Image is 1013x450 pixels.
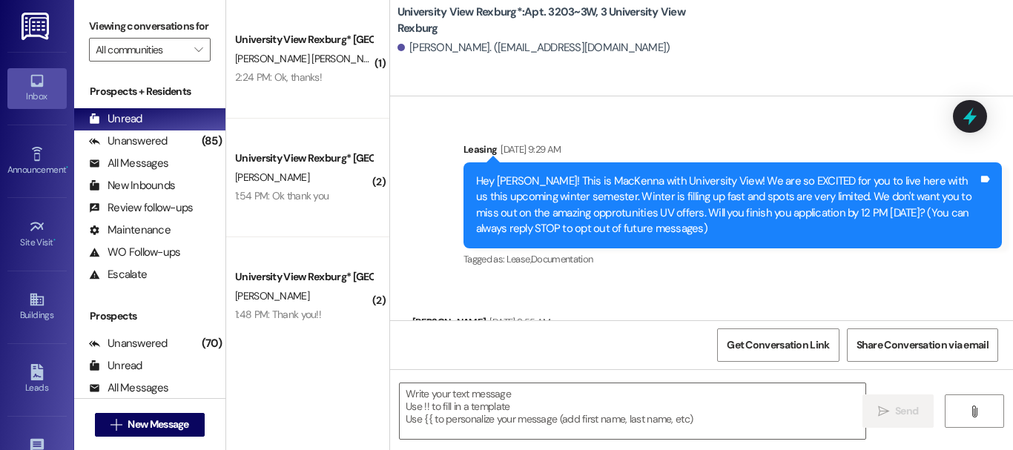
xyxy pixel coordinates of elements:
[7,214,67,254] a: Site Visit •
[66,162,68,173] span: •
[96,38,187,62] input: All communities
[89,133,168,149] div: Unanswered
[95,413,205,437] button: New Message
[89,156,168,171] div: All Messages
[22,13,52,40] img: ResiDesk Logo
[7,360,67,400] a: Leads
[895,403,918,419] span: Send
[198,332,225,355] div: (70)
[235,150,372,166] div: University View Rexburg* [GEOGRAPHIC_DATA]
[235,70,322,84] div: 2:24 PM: Ok, thanks!
[486,314,550,330] div: [DATE] 9:55 AM
[89,200,193,216] div: Review follow-ups
[89,111,142,127] div: Unread
[74,308,225,324] div: Prospects
[89,380,168,396] div: All Messages
[235,189,329,202] div: 1:54 PM: Ok thank you
[89,267,147,282] div: Escalate
[110,419,122,431] i: 
[235,32,372,47] div: University View Rexburg* [GEOGRAPHIC_DATA]
[89,222,171,238] div: Maintenance
[89,178,175,193] div: New Inbounds
[506,253,531,265] span: Lease ,
[878,406,889,417] i: 
[862,394,934,428] button: Send
[727,337,829,353] span: Get Conversation Link
[857,337,989,353] span: Share Conversation via email
[235,269,372,285] div: University View Rexburg* [GEOGRAPHIC_DATA]
[476,173,978,237] div: Hey [PERSON_NAME]! This is MacKenna with University View! We are so EXCITED for you to live here ...
[847,328,998,362] button: Share Conversation via email
[717,328,839,362] button: Get Conversation Link
[531,253,593,265] span: Documentation
[969,406,980,417] i: 
[53,235,56,245] span: •
[194,44,202,56] i: 
[128,417,188,432] span: New Message
[89,245,180,260] div: WO Follow-ups
[235,289,309,302] span: [PERSON_NAME]
[397,4,694,36] b: University View Rexburg*: Apt. 3203~3W, 3 University View Rexburg
[89,15,211,38] label: Viewing conversations for
[235,171,309,184] span: [PERSON_NAME]
[412,314,629,335] div: [PERSON_NAME]
[497,142,561,157] div: [DATE] 9:29 AM
[397,40,670,56] div: [PERSON_NAME]. ([EMAIL_ADDRESS][DOMAIN_NAME])
[463,142,1002,162] div: Leasing
[7,287,67,327] a: Buildings
[235,308,321,321] div: 1:48 PM: Thank you!!
[74,84,225,99] div: Prospects + Residents
[89,358,142,374] div: Unread
[198,130,225,153] div: (85)
[235,52,386,65] span: [PERSON_NAME] [PERSON_NAME]
[7,68,67,108] a: Inbox
[89,336,168,351] div: Unanswered
[463,248,1002,270] div: Tagged as:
